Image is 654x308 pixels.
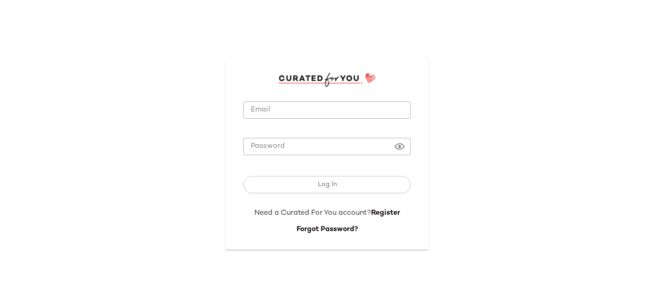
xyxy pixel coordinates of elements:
[297,226,358,233] a: Forgot Password?
[371,209,400,217] a: Register
[278,73,376,86] img: cfy_login_logo.DGdB1djN.svg
[243,176,411,193] button: Log In
[317,181,337,188] span: Log In
[254,209,371,217] span: Need a Curated For You account?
